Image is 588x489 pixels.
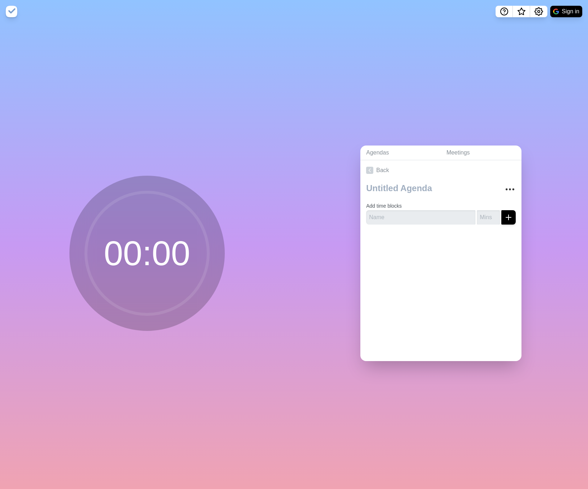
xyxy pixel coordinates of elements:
[513,6,530,17] button: What’s new
[550,6,582,17] button: Sign in
[366,210,475,225] input: Name
[553,9,559,14] img: google logo
[360,146,441,160] a: Agendas
[496,6,513,17] button: Help
[441,146,521,160] a: Meetings
[530,6,547,17] button: Settings
[366,203,402,209] label: Add time blocks
[503,182,517,197] button: More
[6,6,17,17] img: timeblocks logo
[360,160,521,180] a: Back
[477,210,500,225] input: Mins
